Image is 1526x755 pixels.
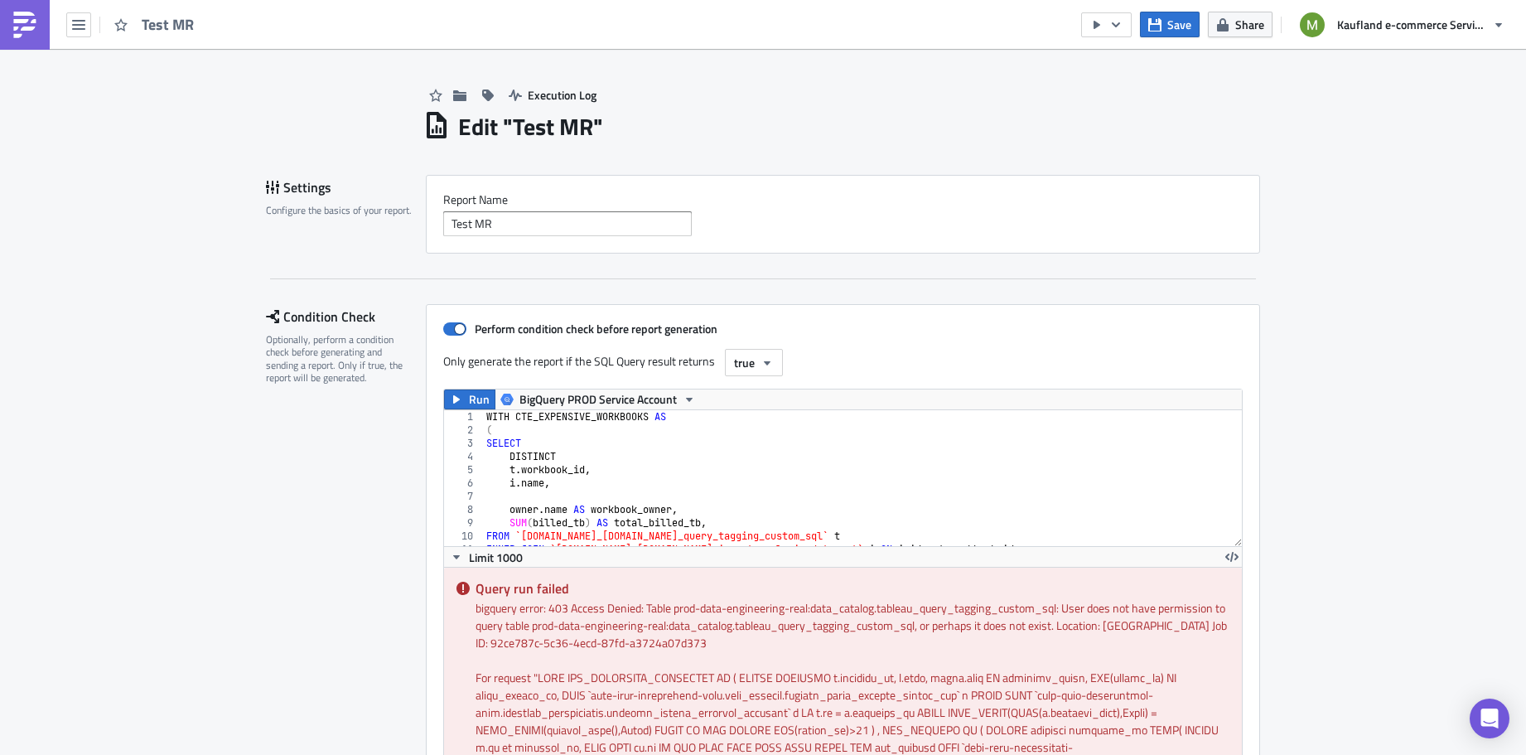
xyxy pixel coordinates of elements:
div: 11 [444,543,484,556]
span: Limit 1000 [469,549,523,566]
button: Run [444,390,495,409]
div: 6 [444,477,484,490]
span: Run [469,390,490,409]
div: 10 [444,530,484,543]
div: Open Intercom Messenger [1470,699,1509,738]
img: Avatar [1298,11,1326,39]
img: PushMetrics [12,12,38,38]
label: Only generate the report if the SQL Query result returns [443,349,717,374]
span: BigQuery PROD Service Account [519,390,677,409]
span: Kaufland e-commerce Services GmbH & Co. KG [1337,16,1486,33]
strong: Perform condition check before report generation [475,320,717,337]
div: 5 [444,463,484,477]
button: BigQuery PROD Service Account [495,390,702,409]
button: Execution Log [500,82,605,108]
h1: Edit " Test MR " [458,112,603,142]
div: 7 [444,490,484,503]
span: true [734,354,755,371]
div: Condition Check [266,304,426,329]
button: Limit 1000 [444,547,529,567]
h5: Query run failed [476,582,1229,595]
button: Kaufland e-commerce Services GmbH & Co. KG [1290,7,1514,43]
button: true [725,349,783,376]
div: Configure the basics of your report. [266,204,415,216]
span: Save [1167,16,1191,33]
div: 8 [444,503,484,516]
div: 2 [444,423,484,437]
button: Share [1208,12,1272,37]
span: Share [1235,16,1264,33]
div: 9 [444,516,484,530]
div: Optionally, perform a condition check before generating and sending a report. Only if true, the r... [266,333,415,385]
div: Settings [266,175,426,200]
span: Execution Log [528,86,596,104]
div: 4 [444,450,484,463]
div: bigquery error: 403 Access Denied: Table prod-data-engineering-real:data_catalog.tableau_query_ta... [476,599,1229,651]
label: Report Nam﻿e [443,192,1243,207]
div: 3 [444,437,484,450]
span: Test MR [142,15,208,34]
div: 1 [444,410,484,423]
button: Save [1140,12,1200,37]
